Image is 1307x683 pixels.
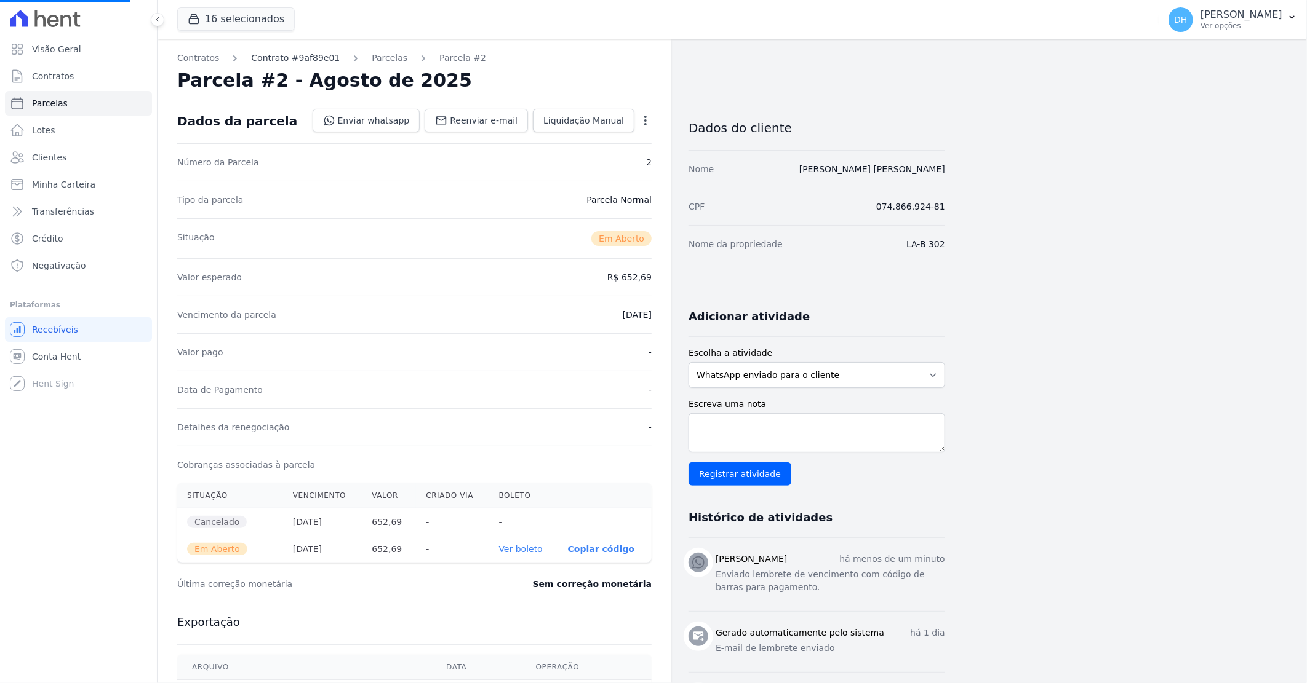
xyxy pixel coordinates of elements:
h3: Exportação [177,615,652,630]
dd: [DATE] [623,309,652,321]
a: Contratos [177,52,219,65]
span: Crédito [32,232,63,245]
th: Vencimento [283,483,362,508]
label: Escreva uma nota [689,398,945,411]
a: Visão Geral [5,37,152,61]
span: Cancelado [187,516,247,528]
p: [PERSON_NAME] [1201,9,1282,21]
a: Liquidação Manual [533,109,634,132]
a: Parcela #2 [439,52,486,65]
h3: Gerado automaticamente pelo sistema [716,626,884,639]
span: Em Aberto [187,543,247,555]
th: - [416,508,489,536]
h3: Dados do cliente [689,120,945,135]
div: Dados da parcela [177,114,297,128]
dt: Data de Pagamento [177,384,263,396]
label: Escolha a atividade [689,347,945,360]
span: DH [1174,15,1187,24]
th: Situação [177,483,283,508]
p: Ver opções [1201,21,1282,31]
dt: Cobranças associadas à parcela [177,459,315,471]
nav: Breadcrumb [177,52,652,65]
span: Transferências [32,205,94,218]
span: Em Aberto [591,231,652,246]
th: Arquivo [177,655,431,680]
h3: Histórico de atividades [689,510,833,525]
a: Minha Carteira [5,172,152,197]
dt: Nome da propriedade [689,238,783,250]
dt: Valor pago [177,346,223,358]
a: Parcelas [5,91,152,116]
a: Recebíveis [5,317,152,342]
dt: Vencimento da parcela [177,309,276,321]
span: Visão Geral [32,43,81,55]
span: Clientes [32,151,66,164]
dd: - [649,384,652,396]
button: DH [PERSON_NAME] Ver opções [1159,2,1307,37]
button: Copiar código [568,544,634,554]
a: Transferências [5,199,152,224]
span: Minha Carteira [32,178,95,191]
dd: 2 [646,156,652,168]
span: Reenviar e-mail [450,114,518,127]
a: Lotes [5,118,152,143]
p: Enviado lembrete de vencimento com código de barras para pagamento. [716,568,945,594]
a: Ver boleto [499,544,543,554]
a: Contratos [5,64,152,89]
a: Contrato #9af89e01 [251,52,340,65]
dt: Última correção monetária [177,578,458,590]
dt: Detalhes da renegociação [177,421,290,433]
dt: CPF [689,200,705,213]
a: Crédito [5,226,152,251]
a: Reenviar e-mail [425,109,528,132]
span: Liquidação Manual [543,114,624,127]
a: Parcelas [372,52,407,65]
dt: Valor esperado [177,271,242,283]
a: Negativação [5,253,152,278]
div: Plataformas [10,298,147,312]
span: Conta Hent [32,350,81,363]
dd: Sem correção monetária [533,578,652,590]
span: Contratos [32,70,74,82]
dd: R$ 652,69 [607,271,652,283]
th: Boleto [489,483,558,508]
h2: Parcela #2 - Agosto de 2025 [177,69,472,92]
p: E-mail de lembrete enviado [716,642,945,655]
dt: Tipo da parcela [177,194,244,206]
span: Parcelas [32,97,68,109]
a: Conta Hent [5,344,152,369]
span: Lotes [32,124,55,136]
th: 652,69 [362,508,416,536]
span: Recebíveis [32,323,78,336]
th: - [416,535,489,563]
dt: Nome [689,163,714,175]
p: há 1 dia [910,626,945,639]
th: [DATE] [283,508,362,536]
a: [PERSON_NAME] [PERSON_NAME] [799,164,945,174]
dd: Parcela Normal [586,194,652,206]
th: Valor [362,483,416,508]
button: 16 selecionados [177,7,295,31]
th: Data [431,655,521,680]
p: há menos de um minuto [839,553,945,566]
h3: [PERSON_NAME] [716,553,787,566]
input: Registrar atividade [689,462,791,486]
th: 652,69 [362,535,416,563]
th: - [489,508,558,536]
th: Criado via [416,483,489,508]
th: [DATE] [283,535,362,563]
dd: - [649,346,652,358]
dd: 074.866.924-81 [876,200,945,213]
dd: LA-B 302 [906,238,945,250]
a: Clientes [5,145,152,170]
a: Enviar whatsapp [313,109,420,132]
span: Negativação [32,259,86,272]
dt: Situação [177,231,215,246]
dt: Número da Parcela [177,156,259,168]
th: Operação [521,655,652,680]
h3: Adicionar atividade [689,309,810,324]
dd: - [649,421,652,433]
